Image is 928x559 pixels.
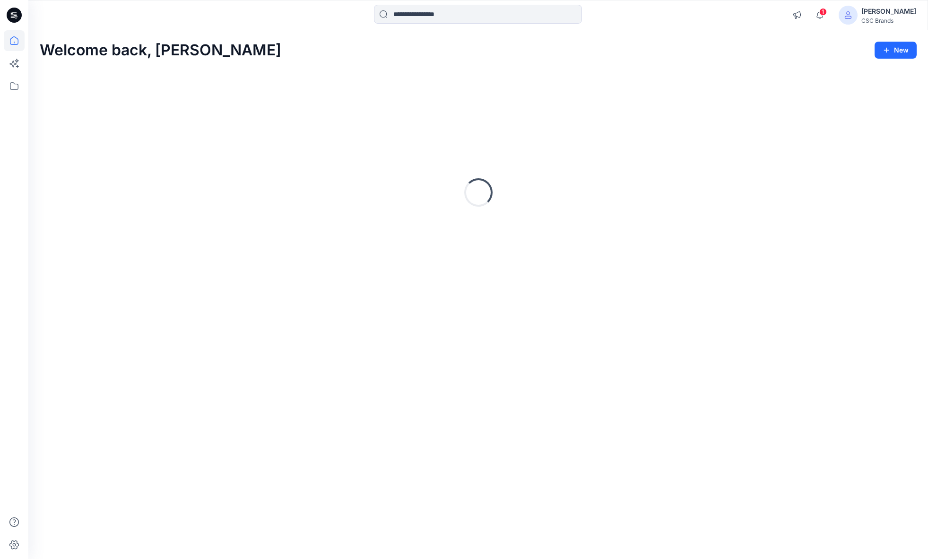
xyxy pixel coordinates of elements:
[861,17,916,24] div: CSC Brands
[875,42,917,59] button: New
[861,6,916,17] div: [PERSON_NAME]
[40,42,281,59] h2: Welcome back, [PERSON_NAME]
[844,11,852,19] svg: avatar
[819,8,827,16] span: 1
